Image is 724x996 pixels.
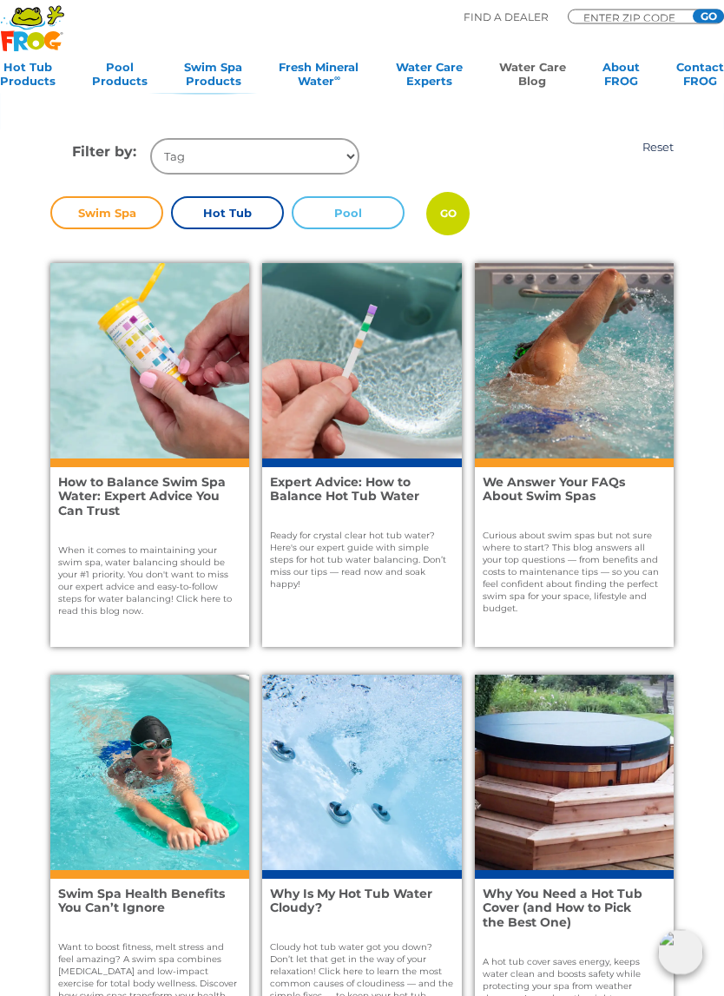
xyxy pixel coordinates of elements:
input: GO [426,193,470,236]
h4: Why You Need a Hot Tub Cover (and How to Pick the Best One) [483,887,651,931]
input: Zip Code Form [582,13,686,22]
img: A woman with pink nail polish tests her swim spa with FROG @ease Test Strips [50,264,249,459]
a: AboutFROG [602,60,640,95]
img: A hot tub cover fits snugly on an outdoor wooden hot tub [475,676,674,871]
h4: Swim Spa Health Benefits You Can’t Ignore [58,887,227,917]
label: Pool [292,197,405,230]
a: ContactFROG [676,60,724,95]
p: Ready for crystal clear hot tub water? Here's our expert guide with simple steps for hot tub wate... [270,531,453,591]
sup: ∞ [334,73,340,82]
a: A woman with pink nail polish tests her swim spa with FROG @ease Test StripsHow to Balance Swim S... [50,264,249,648]
a: PoolProducts [92,60,148,95]
img: A young girl swims in a swim spa with a kickboard. She is wearing goggles and a blue swimsuit. [50,676,249,871]
input: GO [693,10,724,23]
h4: Filter by: [72,139,150,171]
h4: Expert Advice: How to Balance Hot Tub Water [270,476,438,505]
p: Find A Dealer [464,10,549,25]
a: Reset [642,141,674,155]
h4: How to Balance Swim Spa Water: Expert Advice You Can Trust [58,476,227,519]
label: Hot Tub [171,197,284,230]
img: Underwater shot of hot tub jets. The water is slightly cloudy. [262,676,461,871]
img: openIcon [658,930,703,975]
a: Water CareExperts [396,60,463,95]
a: A female's hand dips a test strip into a hot tub.Expert Advice: How to Balance Hot Tub WaterReady... [262,264,461,648]
h4: We Answer Your FAQs About Swim Spas [483,476,651,505]
p: Curious about swim spas but not sure where to start? This blog answers all your top questions — f... [483,531,666,616]
a: Water CareBlog [499,60,566,95]
img: A female's hand dips a test strip into a hot tub. [262,264,461,459]
p: When it comes to maintaining your swim spa, water balancing should be your #1 priority. You don't... [58,545,241,618]
img: A man swim sin the moving current of a swim spa [475,264,674,459]
a: Swim SpaProducts [184,60,242,95]
label: Swim Spa [50,197,163,230]
h4: Why Is My Hot Tub Water Cloudy? [270,887,438,917]
a: Fresh MineralWater∞ [279,60,359,95]
a: A man swim sin the moving current of a swim spaWe Answer Your FAQs About Swim SpasCurious about s... [475,264,674,648]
